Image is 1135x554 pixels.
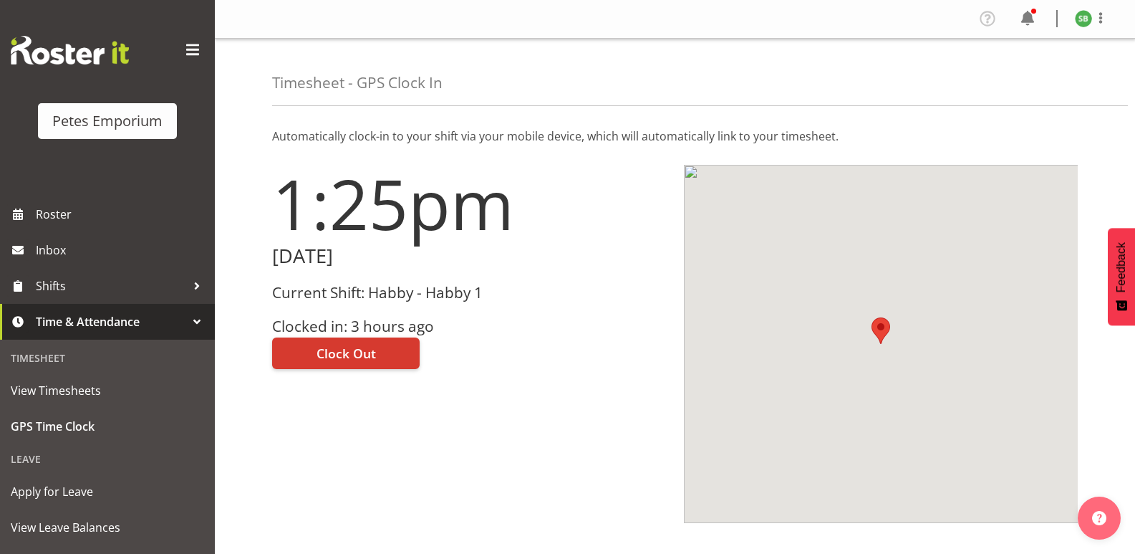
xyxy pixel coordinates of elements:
img: stephanie-burden9828.jpg [1075,10,1092,27]
span: Time & Attendance [36,311,186,333]
span: View Leave Balances [11,517,204,538]
span: Roster [36,204,208,225]
h4: Timesheet - GPS Clock In [272,75,443,91]
img: Rosterit website logo [11,36,129,65]
span: Inbox [36,239,208,261]
button: Clock Out [272,338,420,369]
h2: [DATE] [272,245,667,267]
span: Clock Out [317,344,376,363]
span: View Timesheets [11,380,204,401]
h3: Current Shift: Habby - Habby 1 [272,285,667,301]
div: Petes Emporium [52,110,163,132]
span: Feedback [1115,242,1128,292]
span: Apply for Leave [11,481,204,502]
span: GPS Time Clock [11,416,204,437]
a: View Leave Balances [4,510,211,545]
h3: Clocked in: 3 hours ago [272,318,667,335]
div: Timesheet [4,343,211,373]
a: View Timesheets [4,373,211,409]
a: GPS Time Clock [4,409,211,444]
span: Shifts [36,275,186,297]
a: Apply for Leave [4,474,211,510]
button: Feedback - Show survey [1108,228,1135,325]
h1: 1:25pm [272,165,667,242]
div: Leave [4,444,211,474]
p: Automatically clock-in to your shift via your mobile device, which will automatically link to you... [272,128,1078,145]
img: help-xxl-2.png [1092,511,1106,525]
